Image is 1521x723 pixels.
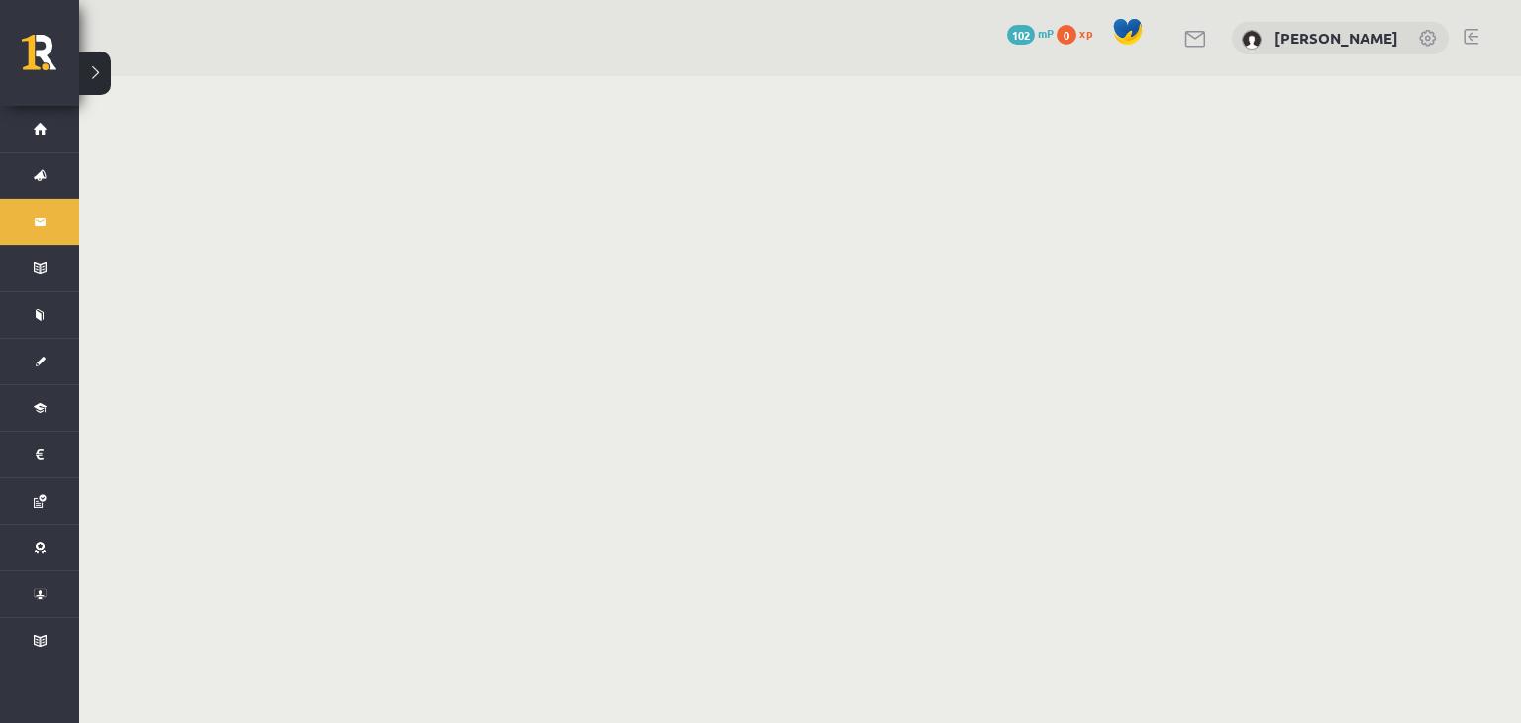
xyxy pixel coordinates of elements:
a: 0 xp [1057,25,1102,41]
img: Svjatoslavs Vasilijs Kudrjavcevs [1242,30,1262,50]
a: [PERSON_NAME] [1274,28,1398,48]
a: Rīgas 1. Tālmācības vidusskola [22,35,79,84]
span: 102 [1007,25,1035,45]
span: xp [1079,25,1092,41]
span: 0 [1057,25,1076,45]
span: mP [1038,25,1054,41]
a: 102 mP [1007,25,1054,41]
